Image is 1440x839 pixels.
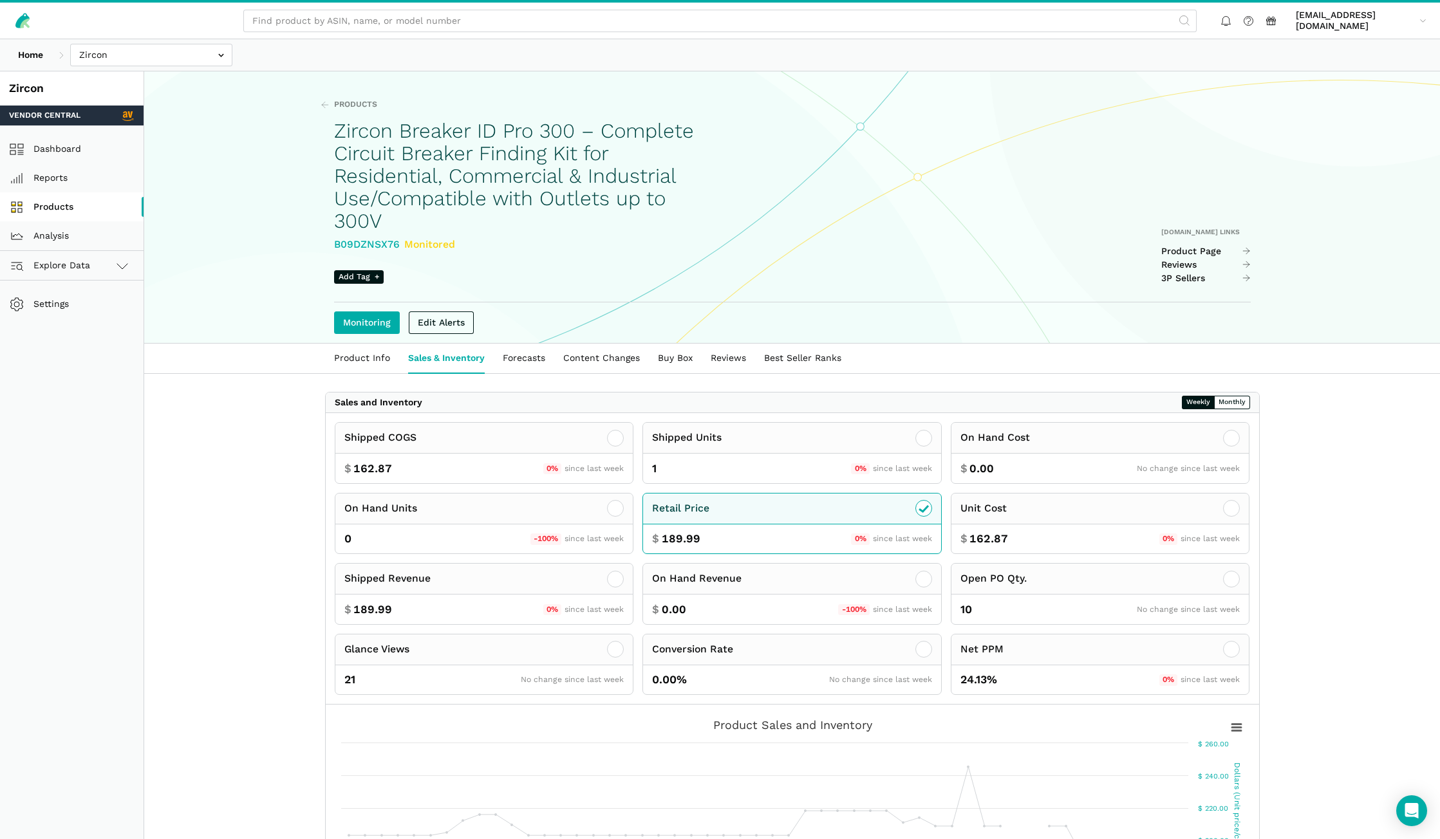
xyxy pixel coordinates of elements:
[565,605,624,614] span: since last week
[969,531,1008,547] span: 162.87
[1182,396,1215,409] button: Weekly
[1159,674,1178,686] span: 0%
[652,641,733,658] div: Conversion Rate
[335,493,634,555] button: On Hand Units 0 -100% since last week
[1181,675,1240,684] span: since last week
[335,397,422,409] div: Sales and Inventory
[960,430,1030,446] div: On Hand Cost
[1291,7,1431,34] a: [EMAIL_ADDRESS][DOMAIN_NAME]
[960,501,1007,517] div: Unit Cost
[662,602,686,618] span: 0.00
[951,563,1250,625] button: Open PO Qty. 10 No change since last week
[325,344,399,373] a: Product Info
[951,493,1250,555] button: Unit Cost $ 162.87 0% since last week
[1161,259,1251,271] a: Reviews
[335,422,634,484] button: Shipped COGS $ 162.87 0% since last week
[1198,772,1202,780] tspan: $
[652,531,659,547] span: $
[344,501,417,517] div: On Hand Units
[344,641,409,658] div: Glance Views
[713,718,872,732] tspan: Product Sales and Inventory
[404,238,455,250] span: Monitored
[321,99,377,111] a: Products
[642,422,942,484] button: Shipped Units 1 0% since last week
[642,634,942,696] button: Conversion Rate 0.00% No change since last week
[960,672,997,688] span: 24.13%
[1205,804,1228,813] tspan: 220.00
[1137,605,1240,614] span: No change since last week
[399,344,494,373] a: Sales & Inventory
[344,571,431,587] div: Shipped Revenue
[1137,464,1240,473] span: No change since last week
[344,602,351,618] span: $
[702,344,755,373] a: Reviews
[1296,10,1415,32] span: [EMAIL_ADDRESS][DOMAIN_NAME]
[662,531,700,547] span: 189.99
[243,10,1197,32] input: Find product by ASIN, name, or model number
[521,675,624,684] span: No change since last week
[334,99,377,111] span: Products
[9,110,80,122] span: Vendor Central
[851,533,870,545] span: 0%
[652,430,722,446] div: Shipped Units
[829,675,932,684] span: No change since last week
[642,563,942,625] button: On Hand Revenue $ 0.00 -100% since last week
[951,422,1250,484] button: On Hand Cost $ 0.00 No change since last week
[565,464,624,473] span: since last week
[1205,740,1229,748] tspan: 260.00
[344,672,355,688] span: 21
[652,602,659,618] span: $
[969,461,994,477] span: 0.00
[652,461,657,477] span: 1
[960,641,1004,658] div: Net PPM
[1205,772,1229,780] tspan: 240.00
[1214,396,1250,409] button: Monthly
[960,461,968,477] span: $
[9,44,52,66] a: Home
[335,563,634,625] button: Shipped Revenue $ 189.99 0% since last week
[334,120,711,232] h1: Zircon Breaker ID Pro 300 – Complete Circuit Breaker Finding Kit for Residential, Commercial & In...
[1159,533,1178,545] span: 0%
[1161,273,1251,284] a: 3P Sellers
[1198,740,1202,748] tspan: $
[554,344,649,373] a: Content Changes
[543,463,562,475] span: 0%
[649,344,702,373] a: Buy Box
[1396,795,1427,826] div: Open Intercom Messenger
[334,237,711,253] div: B09DZNSX76
[334,270,384,284] span: Add Tag
[838,604,870,616] span: -100%
[565,534,624,543] span: since last week
[652,672,687,688] span: 0.00%
[960,602,972,618] span: 10
[530,533,562,545] span: -100%
[851,463,870,475] span: 0%
[1198,804,1202,813] tspan: $
[652,501,709,517] div: Retail Price
[873,464,932,473] span: since last week
[1161,228,1251,237] div: [DOMAIN_NAME] Links
[14,258,90,273] span: Explore Data
[70,44,232,66] input: Zircon
[375,272,379,283] span: +
[652,571,742,587] div: On Hand Revenue
[543,604,562,616] span: 0%
[409,311,474,334] a: Edit Alerts
[960,571,1027,587] div: Open PO Qty.
[9,80,135,97] div: Zircon
[344,461,351,477] span: $
[344,531,351,547] span: 0
[1161,246,1251,257] a: Product Page
[960,531,968,547] span: $
[873,534,932,543] span: since last week
[344,430,416,446] div: Shipped COGS
[1181,534,1240,543] span: since last week
[353,602,392,618] span: 189.99
[642,493,942,555] button: Retail Price $ 189.99 0% since last week
[335,634,634,696] button: Glance Views 21 No change since last week
[755,344,850,373] a: Best Seller Ranks
[494,344,554,373] a: Forecasts
[951,634,1250,696] button: Net PPM 24.13% 0% since last week
[353,461,392,477] span: 162.87
[873,605,932,614] span: since last week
